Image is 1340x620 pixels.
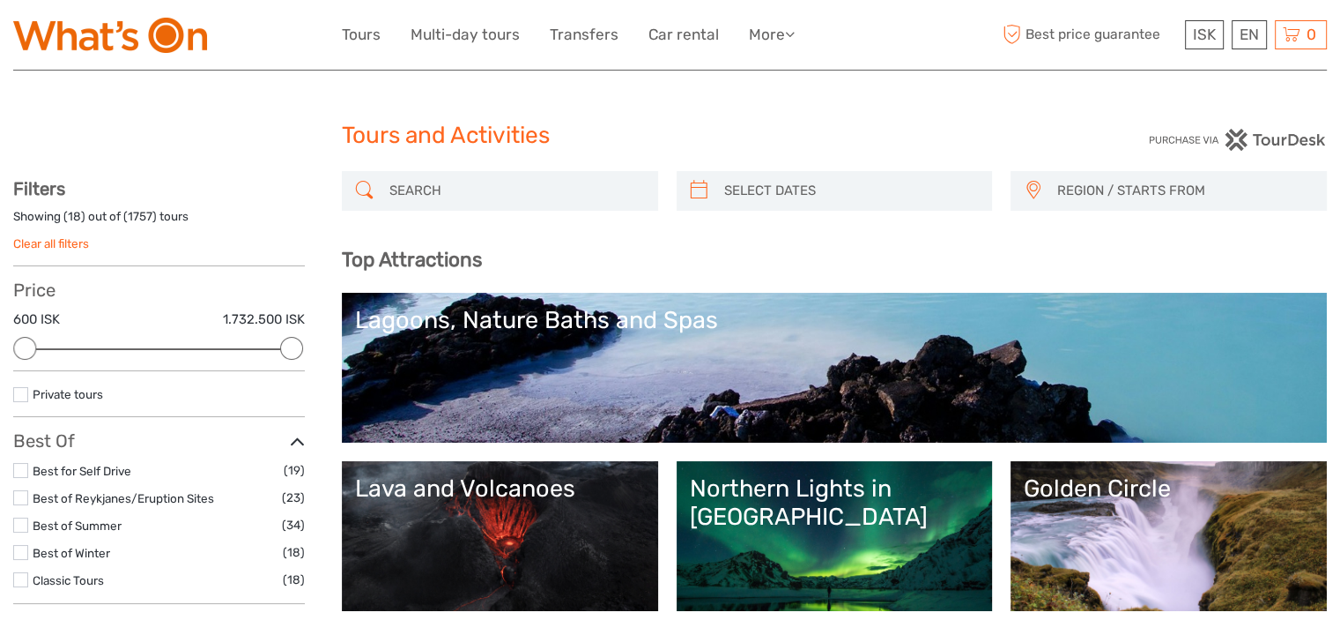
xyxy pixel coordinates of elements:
div: Showing ( ) out of ( ) tours [13,208,305,235]
input: SELECT DATES [717,176,984,206]
a: Golden Circle [1024,474,1314,598]
a: Classic Tours [33,573,104,587]
div: Lagoons, Nature Baths and Spas [355,306,1314,334]
img: PurchaseViaTourDesk.png [1148,129,1327,151]
strong: Filters [13,178,65,199]
a: More [749,22,795,48]
a: Car rental [648,22,719,48]
a: Private tours [33,387,103,401]
span: (34) [282,515,305,535]
a: Best of Reykjanes/Eruption Sites [33,491,214,505]
a: Clear all filters [13,236,89,250]
a: Best of Winter [33,546,110,560]
label: 18 [68,208,81,225]
label: 1757 [128,208,152,225]
a: Tours [342,22,381,48]
h1: Tours and Activities [342,122,999,150]
a: Best of Summer [33,519,122,533]
span: (23) [282,488,305,508]
span: (19) [284,460,305,481]
img: What's On [13,18,207,53]
a: Lava and Volcanoes [355,474,645,598]
span: ISK [1193,26,1216,43]
div: EN [1232,20,1267,49]
p: We're away right now. Please check back later! [25,31,199,45]
label: 1.732.500 ISK [223,310,305,329]
button: REGION / STARTS FROM [1049,176,1318,205]
span: (18) [283,542,305,563]
label: 600 ISK [13,310,60,329]
b: Top Attractions [342,248,482,272]
h3: Best Of [13,430,305,452]
span: (18) [283,570,305,590]
span: 0 [1304,26,1319,43]
input: SEARCH [382,176,649,206]
div: Lava and Volcanoes [355,474,645,503]
a: Transfers [550,22,618,48]
a: Northern Lights in [GEOGRAPHIC_DATA] [690,474,980,598]
button: Open LiveChat chat widget [203,27,224,49]
a: Lagoons, Nature Baths and Spas [355,306,1314,430]
div: Northern Lights in [GEOGRAPHIC_DATA] [690,474,980,532]
span: Best price guarantee [998,20,1181,49]
div: Golden Circle [1024,474,1314,503]
h3: Price [13,280,305,301]
a: Multi-day tours [411,22,520,48]
a: Best for Self Drive [33,464,131,478]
